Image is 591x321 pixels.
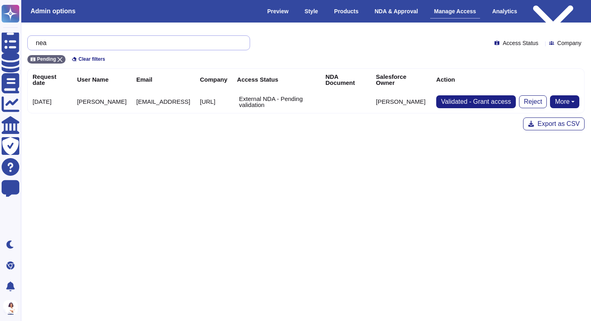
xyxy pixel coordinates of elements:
th: Company [195,69,232,91]
th: Email [131,69,195,91]
td: [PERSON_NAME] [371,91,431,113]
h3: Admin options [31,7,76,15]
div: NDA & Approval [371,4,422,18]
th: Request date [28,69,72,91]
th: Action [431,69,584,91]
button: Reject [519,95,547,108]
td: [URL] [195,91,232,113]
span: Reject [524,99,542,105]
button: More [550,95,579,108]
th: NDA Document [320,69,371,91]
span: Export as CSV [538,121,580,127]
div: Products [330,4,363,18]
td: [PERSON_NAME] [72,91,131,113]
span: Pending [37,57,56,62]
th: Salesforce Owner [371,69,431,91]
button: Export as CSV [523,117,585,130]
span: Access Status [503,40,538,46]
span: Validated - Grant access [441,99,511,105]
div: Style [301,4,322,18]
p: External NDA - Pending validation [239,96,316,108]
button: Validated - Grant access [436,95,516,108]
td: [EMAIL_ADDRESS] [131,91,195,113]
button: user [2,298,23,316]
span: Clear filters [78,57,105,62]
img: user [3,300,18,315]
span: Company [557,40,581,46]
div: Analytics [488,4,521,18]
div: Manage Access [430,4,480,19]
th: User Name [72,69,131,91]
div: Preview [263,4,293,18]
input: Search by keywords [32,36,242,50]
td: [DATE] [28,91,72,113]
th: Access Status [232,69,321,91]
